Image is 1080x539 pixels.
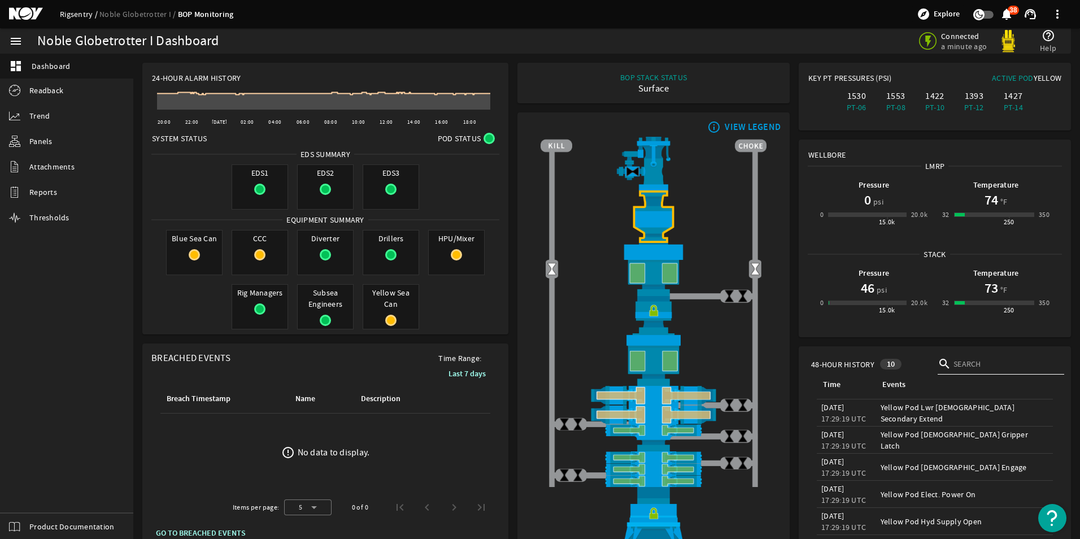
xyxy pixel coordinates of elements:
[541,463,767,475] img: PipeRamOpen.png
[29,136,53,147] span: Panels
[998,196,1008,207] span: °F
[571,418,585,431] img: ValveClose.png
[821,402,844,412] legacy-datetime-component: [DATE]
[992,73,1034,83] span: Active Pod
[880,359,902,370] div: 10
[881,379,1044,391] div: Events
[541,436,767,451] img: BopBodyShearBottom.png
[942,209,950,220] div: 32
[881,462,1049,473] div: Yellow Pod [DEMOGRAPHIC_DATA] Engage
[541,137,767,190] img: RiserAdapter.png
[156,528,246,539] span: GO TO BREACHED EVENTS
[1042,29,1055,42] mat-icon: help_outline
[363,285,419,312] span: Yellow Sea Can
[921,160,948,172] span: LMRP
[934,8,960,20] span: Explore
[917,90,952,102] div: 1422
[881,429,1049,451] div: Yellow Pod [DEMOGRAPHIC_DATA] Gripper Latch
[879,216,895,228] div: 15.0k
[736,289,750,303] img: ValveClose.png
[32,60,70,72] span: Dashboard
[541,190,767,243] img: FlexJoint_Fault.png
[973,268,1019,279] b: Temperature
[620,83,687,94] div: Surface
[878,102,913,113] div: PT-08
[626,165,639,179] img: Valve2Close.png
[620,72,687,83] div: BOP STACK STATUS
[864,191,871,209] h1: 0
[839,90,874,102] div: 1530
[444,364,490,384] button: Last 7 days
[152,133,207,144] span: System Status
[541,243,767,296] img: UpperAnnularOpen.png
[1044,1,1071,28] button: more_vert
[820,297,824,308] div: 0
[1004,305,1014,316] div: 250
[29,110,50,121] span: Trend
[736,457,750,470] img: ValveClose.png
[1004,216,1014,228] div: 250
[1034,73,1062,83] span: Yellow
[859,180,889,190] b: Pressure
[541,333,767,385] img: LowerAnnularOpen.png
[363,231,419,246] span: Drillers
[725,121,781,133] div: VIEW LEGEND
[29,186,57,198] span: Reports
[722,289,736,303] img: ValveClose.png
[541,451,767,463] img: PipeRamOpen.png
[429,231,484,246] span: HPU/Mixer
[268,119,281,125] text: 04:00
[167,393,230,405] div: Breach Timestamp
[808,72,935,88] div: Key PT Pressures (PSI)
[722,429,736,443] img: ValveClose.png
[722,398,736,412] img: ValveClose.png
[232,165,288,181] span: EDS1
[878,90,913,102] div: 1553
[911,297,927,308] div: 20.0k
[821,468,866,478] legacy-datetime-component: 17:29:19 UTC
[9,59,23,73] mat-icon: dashboard
[282,214,368,225] span: Equipment Summary
[407,119,420,125] text: 14:00
[571,468,585,482] img: ValveClose.png
[361,393,400,405] div: Description
[151,352,230,364] span: Breached Events
[748,263,762,276] img: Valve2Open.png
[380,119,393,125] text: 12:00
[811,359,874,370] span: 48-Hour History
[165,393,280,405] div: Breach Timestamp
[985,191,998,209] h1: 74
[37,36,219,47] div: Noble Globetrotter I Dashboard
[957,102,991,113] div: PT-12
[448,368,486,379] b: Last 7 days
[821,441,866,451] legacy-datetime-component: 17:29:19 UTC
[29,212,69,223] span: Thresholds
[1038,504,1066,532] button: Open Resource Center
[167,231,222,246] span: Blue Sea Can
[973,180,1019,190] b: Temperature
[996,102,1030,113] div: PT-14
[29,521,114,532] span: Product Documentation
[881,516,1049,527] div: Yellow Pod Hyd Supply Open
[29,161,75,172] span: Attachments
[912,5,964,23] button: Explore
[463,119,476,125] text: 18:00
[352,502,368,513] div: 0 of 0
[879,305,895,316] div: 15.0k
[821,495,866,505] legacy-datetime-component: 17:29:19 UTC
[997,30,1020,53] img: Yellowpod.svg
[297,149,354,160] span: EDS SUMMARY
[920,249,950,260] span: Stack
[1040,42,1056,54] span: Help
[821,511,844,521] legacy-datetime-component: [DATE]
[185,119,198,125] text: 22:00
[941,41,989,51] span: a minute ago
[435,119,448,125] text: 16:00
[938,357,951,371] i: search
[232,231,288,246] span: CCC
[9,34,23,48] mat-icon: menu
[942,297,950,308] div: 32
[541,475,767,487] img: PipeRamOpen.png
[707,123,721,132] mat-icon: info_outline
[996,90,1030,102] div: 1427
